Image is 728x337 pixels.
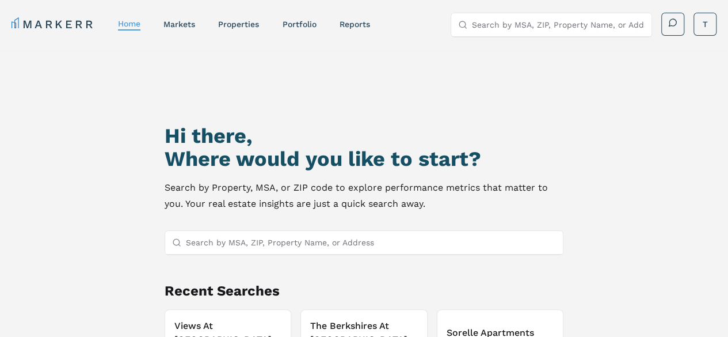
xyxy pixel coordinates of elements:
a: Portfolio [282,20,316,29]
span: T [703,18,708,30]
input: Search by MSA, ZIP, Property Name, or Address [472,13,645,36]
h2: Recent Searches [165,282,564,300]
a: properties [218,20,259,29]
p: Search by Property, MSA, or ZIP code to explore performance metrics that matter to you. Your real... [165,180,564,212]
a: MARKERR [12,16,95,32]
button: T [693,13,716,36]
a: markets [163,20,195,29]
a: reports [339,20,369,29]
a: home [118,19,140,28]
h1: Hi there, [165,124,564,147]
input: Search by MSA, ZIP, Property Name, or Address [186,231,557,254]
h2: Where would you like to start? [165,147,564,171]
